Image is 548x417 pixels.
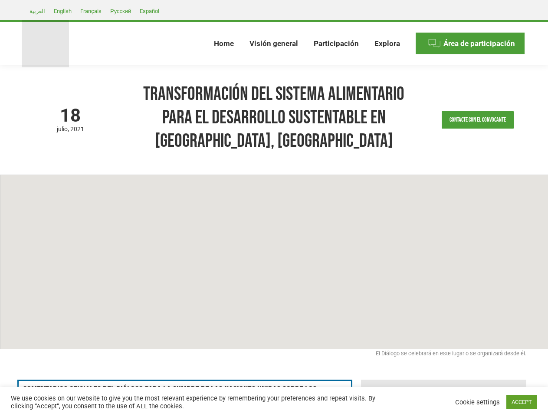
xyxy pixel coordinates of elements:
[70,126,84,132] span: 2021
[80,8,102,14] span: Français
[11,394,379,410] div: We use cookies on our website to give you the most relevant experience by remembering your prefer...
[54,8,72,14] span: English
[442,111,514,129] a: Contacte con el convocante
[140,8,159,14] span: Español
[22,106,119,125] span: 18
[128,83,420,153] h1: Transformación del Sistema alimentario para el desarrollo sustentable en [GEOGRAPHIC_DATA], [GEOG...
[135,6,164,16] a: Español
[57,126,70,132] span: julio
[49,6,76,16] a: English
[25,6,49,16] a: العربية
[428,37,441,50] img: Menu icon
[110,8,131,14] span: Русский
[455,398,500,406] a: Cookie settings
[23,385,347,406] h3: Comentarios oficiales del Diálogo para la Cumbre de las Naciones Unidas sobre los Sistemas Alimen...
[22,349,526,362] div: El Diálogo se celebrará en este lugar o se organizará desde él.
[314,39,359,48] span: Participación
[30,8,45,14] span: العربية
[506,395,537,409] a: ACCEPT
[214,39,234,48] span: Home
[443,39,515,48] span: Área de participación
[249,39,298,48] span: Visión general
[374,39,400,48] span: Explora
[76,6,106,16] a: Français
[22,20,69,67] img: Food Systems Summit Dialogues
[106,6,135,16] a: Русский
